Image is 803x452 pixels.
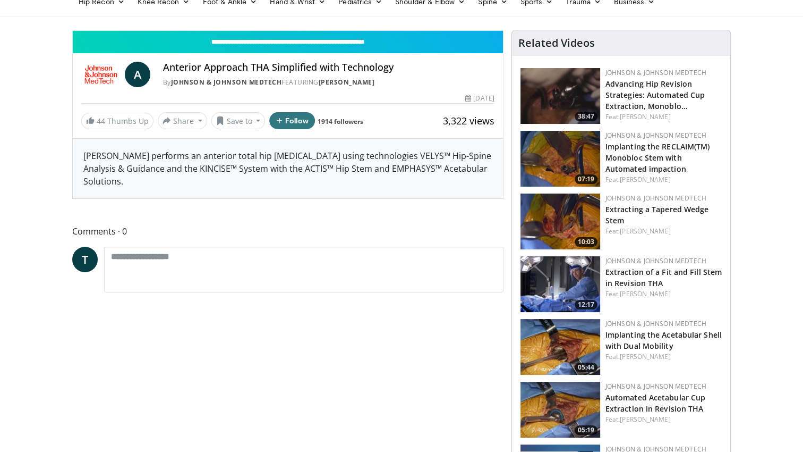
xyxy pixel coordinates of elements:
[605,319,706,328] a: Johnson & Johnson MedTech
[520,319,600,375] img: 9c1ab193-c641-4637-bd4d-10334871fca9.150x105_q85_crop-smart_upscale.jpg
[520,382,600,438] img: d5b2f4bf-f70e-4130-8279-26f7233142ac.150x105_q85_crop-smart_upscale.jpg
[605,227,722,236] div: Feat.
[269,112,315,129] button: Follow
[318,117,363,126] a: 1914 followers
[605,131,706,140] a: Johnson & Johnson MedTech
[620,227,670,236] a: [PERSON_NAME]
[520,319,600,375] a: 05:44
[443,114,494,127] span: 3,322 views
[605,382,706,391] a: Johnson & Johnson MedTech
[575,237,597,247] span: 10:03
[211,112,266,129] button: Save to
[72,247,98,272] a: T
[73,139,503,198] div: [PERSON_NAME] performs an anterior total hip [MEDICAL_DATA] using technologies VELYS™ Hip-Spine A...
[620,289,670,298] a: [PERSON_NAME]
[605,141,710,174] a: Implanting the RECLAIM(TM) Monobloc Stem with Automated impaction
[575,425,597,435] span: 05:19
[605,194,706,203] a: Johnson & Johnson MedTech
[125,62,150,87] a: A
[319,78,375,87] a: [PERSON_NAME]
[605,392,705,414] a: Automated Acetabular Cup Extraction in Revision THA
[73,30,503,31] video-js: Video Player
[520,131,600,187] img: ffc33e66-92ed-4f11-95c4-0a160745ec3c.150x105_q85_crop-smart_upscale.jpg
[81,62,121,87] img: Johnson & Johnson MedTech
[465,94,494,103] div: [DATE]
[520,194,600,249] img: 0b84e8e2-d493-4aee-915d-8b4f424ca292.150x105_q85_crop-smart_upscale.jpg
[520,131,600,187] a: 07:19
[520,68,600,124] img: 9f1a5b5d-2ba5-4c40-8e0c-30b4b8951080.150x105_q85_crop-smart_upscale.jpg
[520,68,600,124] a: 38:47
[605,415,722,424] div: Feat.
[575,112,597,121] span: 38:47
[520,382,600,438] a: 05:19
[575,174,597,184] span: 07:19
[605,352,722,362] div: Feat.
[520,256,600,312] img: 82aed312-2a25-4631-ae62-904ce62d2708.150x105_q85_crop-smart_upscale.jpg
[97,116,105,126] span: 44
[605,79,705,111] a: Advancing Hip Revision Strategies: Automated Cup Extraction, Monoblo…
[171,78,282,87] a: Johnson & Johnson MedTech
[605,175,722,185] div: Feat.
[520,256,600,312] a: 12:17
[575,363,597,372] span: 05:44
[620,415,670,424] a: [PERSON_NAME]
[605,267,722,288] a: Extraction of a Fit and Fill Stem in Revision THA
[520,194,600,249] a: 10:03
[605,68,706,77] a: Johnson & Johnson MedTech
[163,62,494,73] h4: Anterior Approach THA Simplified with Technology
[72,224,503,238] span: Comments 0
[518,37,595,49] h4: Related Videos
[620,352,670,361] a: [PERSON_NAME]
[620,175,670,184] a: [PERSON_NAME]
[158,112,207,129] button: Share
[605,112,722,122] div: Feat.
[605,256,706,265] a: Johnson & Johnson MedTech
[605,289,722,299] div: Feat.
[620,112,670,121] a: [PERSON_NAME]
[605,330,722,351] a: Implanting the Acetabular Shell with Dual Mobility
[163,78,494,87] div: By FEATURING
[575,300,597,309] span: 12:17
[81,113,153,129] a: 44 Thumbs Up
[605,204,709,225] a: Extracting a Tapered Wedge Stem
